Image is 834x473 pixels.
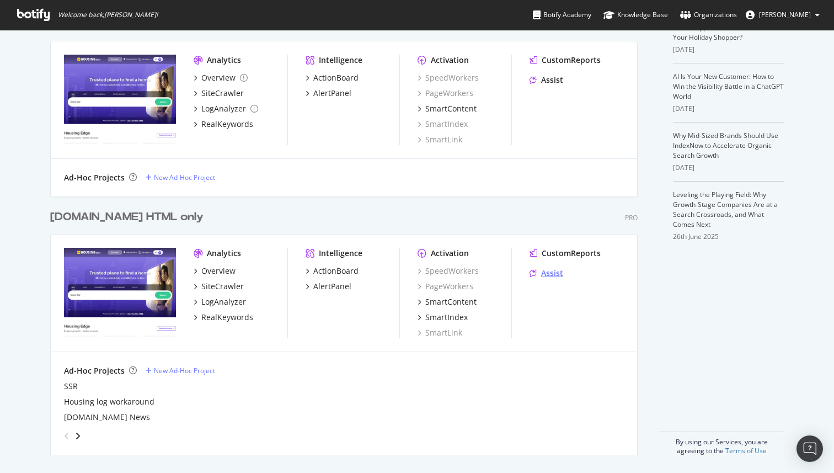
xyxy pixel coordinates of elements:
a: Terms of Use [725,446,767,455]
a: Housing log workaround [64,396,154,407]
a: LogAnalyzer [194,296,246,307]
div: ActionBoard [313,72,359,83]
a: SmartIndex [418,312,468,323]
div: Assist [541,268,563,279]
a: Leveling the Playing Field: Why Growth-Stage Companies Are at a Search Crossroads, and What Comes... [673,190,778,229]
a: What Happens When ChatGPT Is Your Holiday Shopper? [673,23,773,42]
a: SSR [64,381,78,392]
a: SmartContent [418,103,477,114]
a: Assist [530,75,563,86]
div: Activation [431,248,469,259]
div: Ad-Hoc Projects [64,172,125,183]
div: Intelligence [319,55,362,66]
a: AlertPanel [306,88,351,99]
a: SiteCrawler [194,88,244,99]
div: RealKeywords [201,119,253,130]
a: Overview [194,72,248,83]
a: New Ad-Hoc Project [146,173,215,182]
span: Welcome back, [PERSON_NAME] ! [58,10,158,19]
div: Overview [201,265,236,277]
a: SmartIndex [418,119,468,130]
img: www.Housing.com [64,248,176,337]
a: AI Is Your New Customer: How to Win the Visibility Battle in a ChatGPT World [673,72,784,101]
div: SiteCrawler [201,281,244,292]
div: Organizations [680,9,737,20]
div: Knowledge Base [603,9,668,20]
div: 26th June 2025 [673,232,784,242]
div: Overview [201,72,236,83]
a: RealKeywords [194,119,253,130]
div: Ad-Hoc Projects [64,365,125,376]
div: AlertPanel [313,88,351,99]
div: Botify Academy [533,9,591,20]
div: New Ad-Hoc Project [154,173,215,182]
a: PageWorkers [418,88,473,99]
div: Analytics [207,248,241,259]
div: By using our Services, you are agreeing to the [659,432,784,455]
div: SiteCrawler [201,88,244,99]
a: CustomReports [530,55,601,66]
div: CustomReports [542,55,601,66]
a: Why Mid-Sized Brands Should Use IndexNow to Accelerate Organic Search Growth [673,131,778,160]
div: Pro [625,213,638,222]
div: Activation [431,55,469,66]
a: RealKeywords [194,312,253,323]
a: New Ad-Hoc Project [146,366,215,375]
div: RealKeywords [201,312,253,323]
a: LogAnalyzer [194,103,258,114]
div: angle-left [60,427,74,445]
div: SmartContent [425,103,477,114]
div: AlertPanel [313,281,351,292]
div: SmartContent [425,296,477,307]
a: SiteCrawler [194,281,244,292]
a: SpeedWorkers [418,72,479,83]
a: Assist [530,268,563,279]
div: [DOMAIN_NAME] HTML only [50,209,204,225]
div: ActionBoard [313,265,359,277]
a: SmartLink [418,327,462,338]
div: Assist [541,75,563,86]
a: Overview [194,265,236,277]
div: SmartIndex [425,312,468,323]
a: SpeedWorkers [418,265,479,277]
div: [DATE] [673,163,784,173]
div: LogAnalyzer [201,296,246,307]
a: SmartContent [418,296,477,307]
span: Prabal Partap [759,10,811,19]
a: AlertPanel [306,281,351,292]
a: ActionBoard [306,265,359,277]
div: LogAnalyzer [201,103,246,114]
a: [DOMAIN_NAME] News [64,412,150,423]
div: New Ad-Hoc Project [154,366,215,375]
div: [DATE] [673,104,784,114]
a: SmartLink [418,134,462,145]
a: PageWorkers [418,281,473,292]
div: [DATE] [673,45,784,55]
button: [PERSON_NAME] [737,6,828,24]
a: [DOMAIN_NAME] HTML only [50,209,208,225]
div: Analytics [207,55,241,66]
div: CustomReports [542,248,601,259]
a: CustomReports [530,248,601,259]
img: Housing News Crawl [64,55,176,144]
a: ActionBoard [306,72,359,83]
div: Intelligence [319,248,362,259]
div: Open Intercom Messenger [796,435,823,462]
div: angle-right [74,431,82,442]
